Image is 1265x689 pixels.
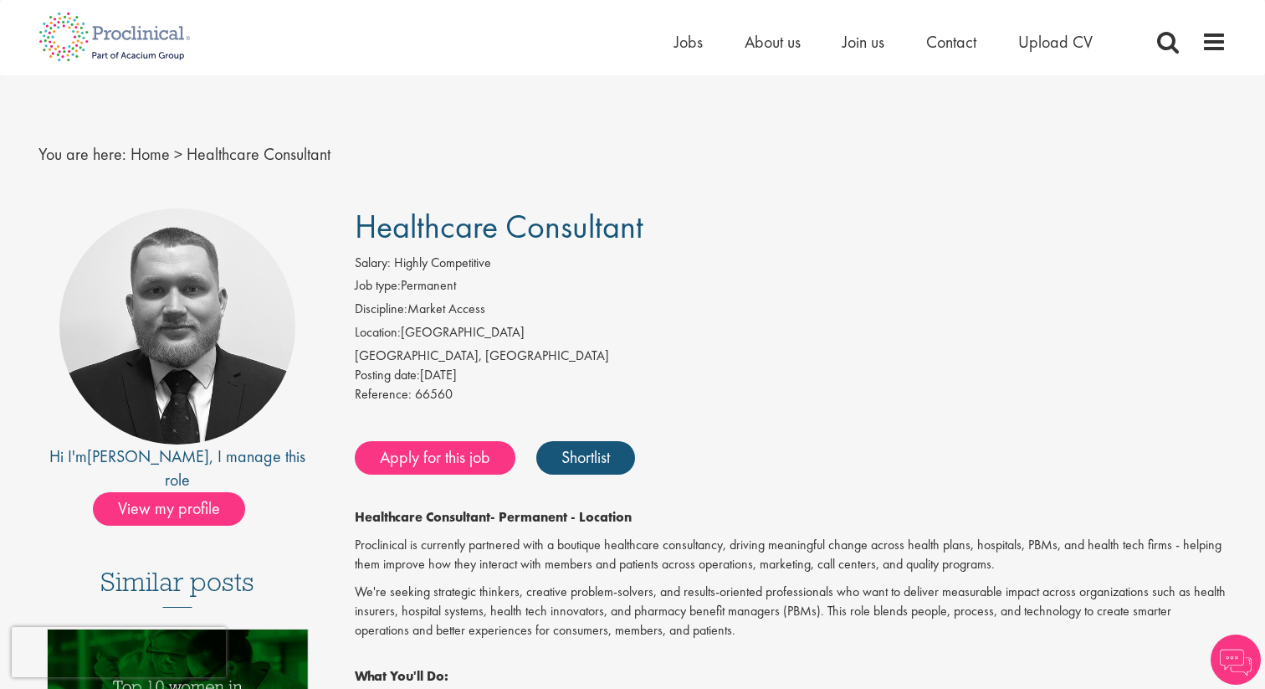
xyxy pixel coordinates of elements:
[131,143,170,165] a: breadcrumb link
[355,366,420,383] span: Posting date:
[38,445,317,492] div: Hi I'm , I manage this role
[38,143,126,165] span: You are here:
[536,441,635,475] a: Shortlist
[87,445,209,467] a: [PERSON_NAME]
[394,254,491,271] span: Highly Competitive
[355,667,448,685] strong: What You'll Do:
[674,31,703,53] a: Jobs
[926,31,976,53] a: Contact
[187,143,330,165] span: Healthcare Consultant
[415,385,453,403] span: 66560
[490,508,632,526] strong: - Permanent - Location
[355,276,1227,300] li: Permanent
[355,508,490,526] strong: Healthcare Consultant
[355,300,1227,323] li: Market Access
[59,208,295,445] img: imeage of recruiter Jakub Hanas
[355,254,391,273] label: Salary:
[355,323,401,342] label: Location:
[93,492,245,526] span: View my profile
[174,143,182,165] span: >
[745,31,801,53] a: About us
[1018,31,1093,53] a: Upload CV
[355,583,1227,640] p: We're seeking strategic thinkers, creative problem-solvers, and results-oriented professionals wh...
[1211,635,1261,685] img: Chatbot
[355,536,1227,574] p: Proclinical is currently partnered with a boutique healthcare consultancy, driving meaningful cha...
[355,385,412,404] label: Reference:
[12,627,226,677] iframe: reCAPTCHA
[355,323,1227,347] li: [GEOGRAPHIC_DATA]
[842,31,884,53] a: Join us
[355,441,515,475] a: Apply for this job
[355,205,643,248] span: Healthcare Consultant
[100,568,254,608] h3: Similar posts
[355,347,1227,366] div: [GEOGRAPHIC_DATA], [GEOGRAPHIC_DATA]
[355,276,401,296] label: Job type:
[93,496,262,517] a: View my profile
[355,366,1227,385] div: [DATE]
[355,300,407,319] label: Discipline:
